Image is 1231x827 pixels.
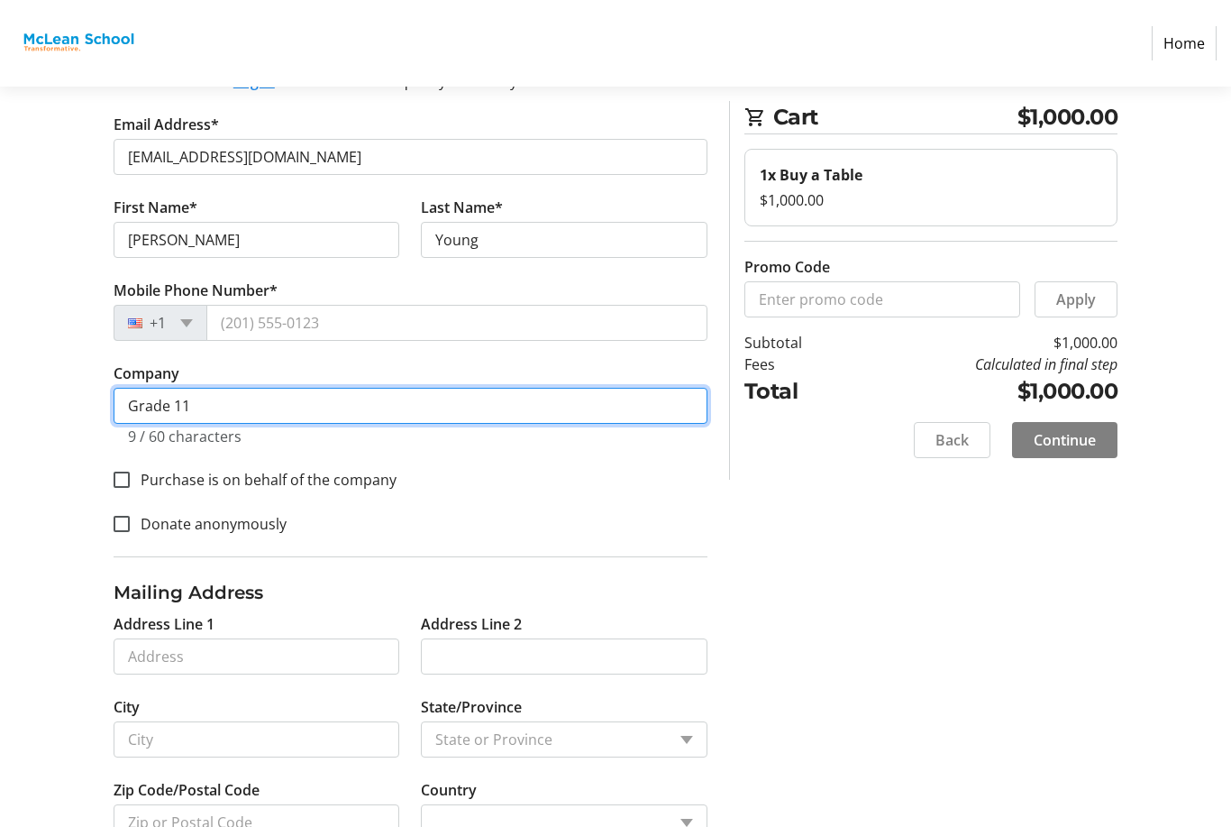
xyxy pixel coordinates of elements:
[114,639,400,675] input: Address
[128,427,242,446] tr-character-limit: 9 / 60 characters
[114,197,197,218] label: First Name*
[852,375,1117,408] td: $1,000.00
[935,429,969,451] span: Back
[130,469,397,491] label: Purchase is on behalf of the company
[744,281,1020,317] input: Enter promo code
[114,280,278,301] label: Mobile Phone Number*
[760,165,862,185] strong: 1x Buy a Table
[1034,429,1096,451] span: Continue
[1017,101,1118,133] span: $1,000.00
[206,305,707,341] input: (201) 555-0123
[114,114,219,135] label: Email Address*
[421,197,503,218] label: Last Name*
[852,354,1117,375] td: Calculated in final step
[744,375,852,408] td: Total
[421,779,477,801] label: Country
[1012,422,1117,458] button: Continue
[114,779,260,801] label: Zip Code/Postal Code
[744,256,830,278] label: Promo Code
[1152,26,1217,60] a: Home
[1035,281,1117,317] button: Apply
[14,7,142,79] img: McLean School's Logo
[852,332,1117,354] td: $1,000.00
[914,422,990,458] button: Back
[760,189,1102,211] div: $1,000.00
[114,579,707,606] h3: Mailing Address
[773,101,1017,133] span: Cart
[114,363,179,384] label: Company
[114,613,214,635] label: Address Line 1
[421,613,522,635] label: Address Line 2
[744,332,852,354] td: Subtotal
[130,513,287,535] label: Donate anonymously
[114,696,140,718] label: City
[421,696,522,718] label: State/Province
[1056,289,1096,310] span: Apply
[114,721,400,758] input: City
[744,354,852,375] td: Fees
